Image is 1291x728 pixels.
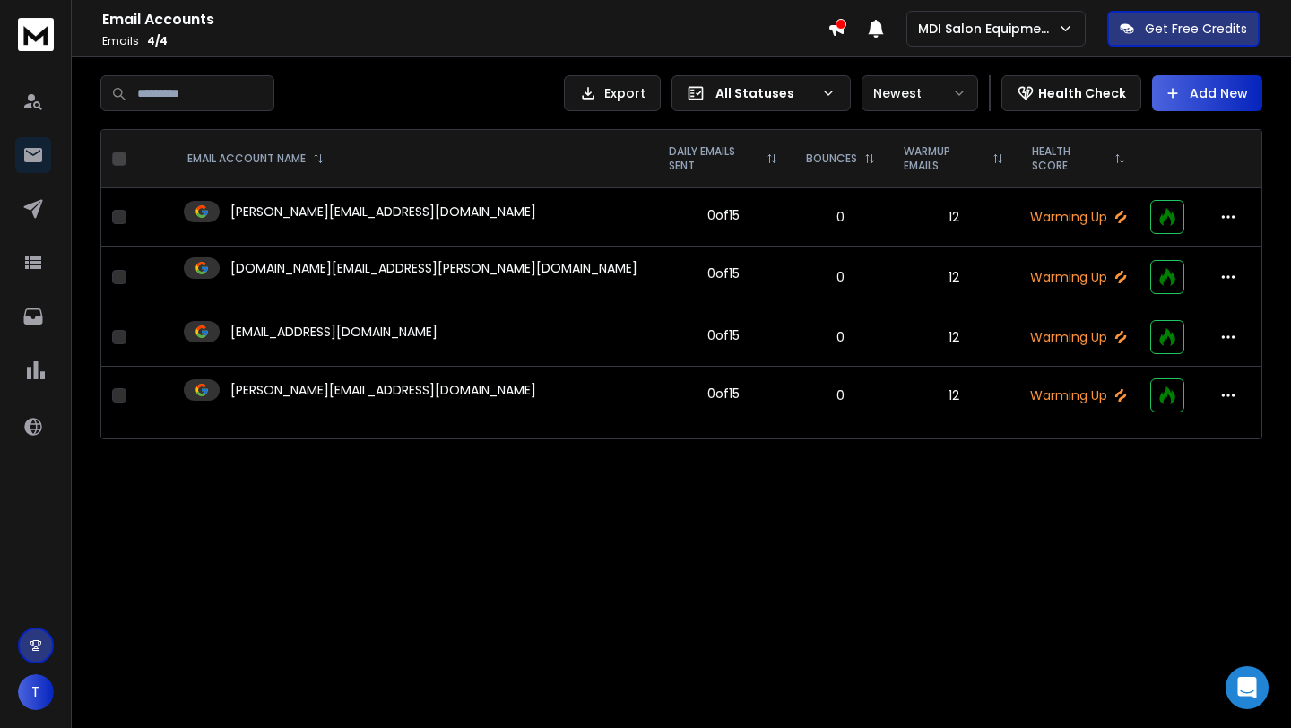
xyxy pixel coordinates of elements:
p: All Statuses [715,84,814,102]
td: 12 [889,247,1018,308]
button: Add New [1152,75,1262,111]
button: Newest [862,75,978,111]
div: EMAIL ACCOUNT NAME [187,152,324,166]
p: [EMAIL_ADDRESS][DOMAIN_NAME] [230,323,438,341]
p: Health Check [1038,84,1126,102]
div: 0 of 15 [707,206,740,224]
td: 12 [889,308,1018,367]
p: 0 [802,208,879,226]
div: 0 of 15 [707,326,740,344]
p: [PERSON_NAME][EMAIL_ADDRESS][DOMAIN_NAME] [230,203,536,221]
button: Export [564,75,661,111]
td: 12 [889,188,1018,247]
span: 4 / 4 [147,33,168,48]
img: logo [18,18,54,51]
p: Warming Up [1028,328,1129,346]
p: 0 [802,386,879,404]
div: 0 of 15 [707,385,740,403]
p: BOUNCES [806,152,857,166]
div: 0 of 15 [707,264,740,282]
p: DAILY EMAILS SENT [669,144,759,173]
p: MDI Salon Equipment [918,20,1057,38]
p: Emails : [102,34,827,48]
p: [PERSON_NAME][EMAIL_ADDRESS][DOMAIN_NAME] [230,381,536,399]
p: WARMUP EMAILS [904,144,985,173]
button: Get Free Credits [1107,11,1260,47]
td: 12 [889,367,1018,425]
p: Warming Up [1028,268,1129,286]
button: Health Check [1001,75,1141,111]
p: Get Free Credits [1145,20,1247,38]
button: T [18,674,54,710]
div: Open Intercom Messenger [1226,666,1269,709]
p: 0 [802,328,879,346]
h1: Email Accounts [102,9,827,30]
p: [DOMAIN_NAME][EMAIL_ADDRESS][PERSON_NAME][DOMAIN_NAME] [230,259,637,277]
p: Warming Up [1028,208,1129,226]
p: Warming Up [1028,386,1129,404]
p: 0 [802,268,879,286]
p: HEALTH SCORE [1032,144,1107,173]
